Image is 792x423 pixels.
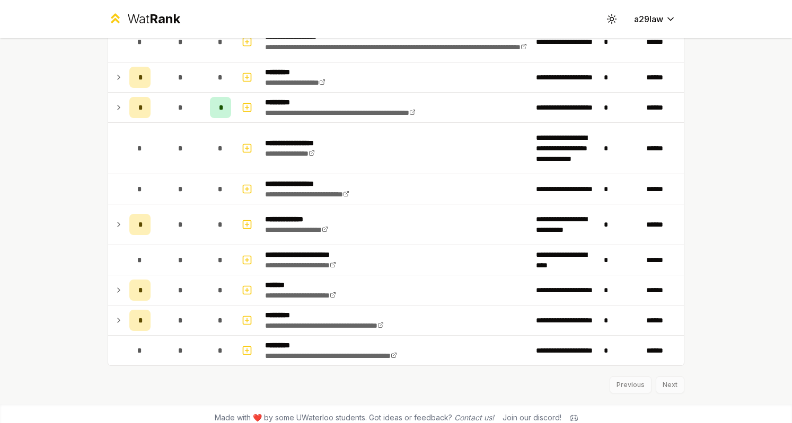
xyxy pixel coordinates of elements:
[215,412,494,423] span: Made with ❤️ by some UWaterloo students. Got ideas or feedback?
[149,11,180,26] span: Rank
[503,412,561,423] div: Join our discord!
[626,10,684,29] button: a29law
[127,11,180,28] div: Wat
[634,13,663,25] span: a29law
[108,11,180,28] a: WatRank
[454,413,494,422] a: Contact us!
